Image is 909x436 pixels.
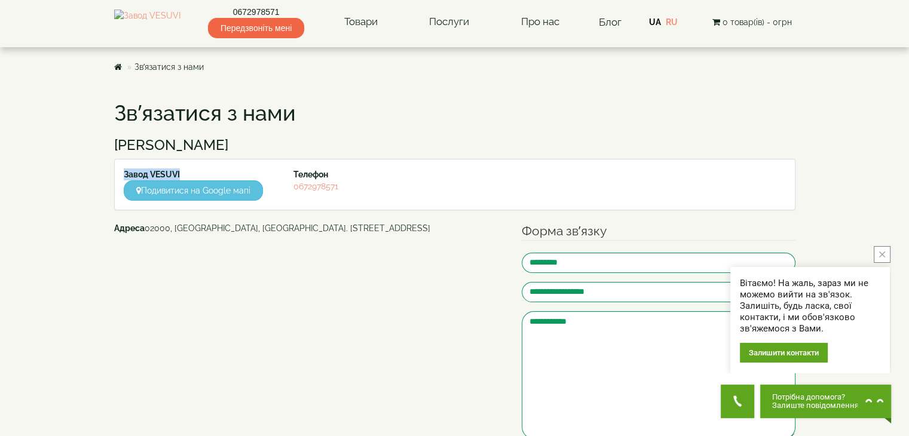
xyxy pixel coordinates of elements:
div: Вітаємо! На жаль, зараз ми не можемо вийти на зв'язок. Залишіть, будь ласка, свої контакти, і ми ... [740,278,880,334]
span: Потрібна допомога? [772,393,859,401]
a: Блог [599,16,622,28]
a: Подивитися на Google мапі [124,180,263,201]
strong: Завод VESUVI [124,170,180,179]
a: 0672978571 [293,182,338,191]
button: Get Call button [721,385,754,418]
strong: Телефон [293,170,328,179]
b: Адреса [114,223,145,233]
a: RU [666,17,678,27]
a: 0672978571 [208,6,304,18]
a: Зв’язатися з нами [134,62,204,72]
div: Залишити контакти [740,343,828,363]
img: Завод VESUVI [114,10,180,35]
h3: [PERSON_NAME] [114,137,795,153]
legend: Форма зв’язку [522,222,795,241]
a: UA [649,17,661,27]
button: close button [874,246,890,263]
a: Товари [332,8,390,36]
span: Залиште повідомлення [772,401,859,410]
span: 0 товар(ів) - 0грн [722,17,791,27]
a: Про нас [509,8,571,36]
address: 02000, [GEOGRAPHIC_DATA], [GEOGRAPHIC_DATA]. [STREET_ADDRESS] [114,222,504,234]
span: Передзвоніть мені [208,18,304,38]
button: Chat button [760,385,891,418]
a: Послуги [417,8,481,36]
button: 0 товар(ів) - 0грн [708,16,795,29]
h1: Зв’язатися з нами [114,102,795,125]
